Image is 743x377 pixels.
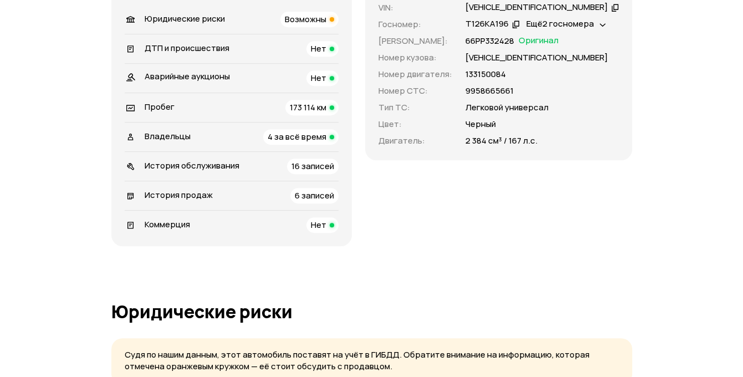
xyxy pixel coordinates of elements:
span: ДТП и происшествия [145,42,229,54]
span: Нет [311,43,326,54]
span: Юридические риски [145,13,225,24]
span: Пробег [145,101,175,113]
p: 133150084 [465,68,506,80]
span: Нет [311,219,326,231]
span: Аварийные аукционы [145,70,230,82]
span: Нет [311,72,326,84]
span: 4 за всё время [268,131,326,142]
p: 9958665661 [465,85,514,97]
span: Возможны [285,13,326,25]
span: 173 114 км [290,101,326,113]
span: Владельцы [145,130,191,142]
span: История обслуживания [145,160,239,171]
span: 6 записей [295,190,334,201]
p: Судя по нашим данным, этот автомобиль поставят на учёт в ГИБДД. Обратите внимание на информацию, ... [125,349,619,372]
p: Легковой универсал [465,101,549,114]
div: [VEHICLE_IDENTIFICATION_NUMBER] [465,2,608,13]
p: 66РР332428 [465,35,514,47]
p: Номер кузова : [378,52,452,64]
span: Оригинал [519,35,558,47]
p: Номер двигателя : [378,68,452,80]
div: Т126КА196 [465,18,509,30]
span: Ещё 2 госномера [526,18,594,29]
p: Цвет : [378,118,452,130]
span: 16 записей [291,160,334,172]
h1: Юридические риски [111,302,632,322]
p: Двигатель : [378,135,452,147]
p: Госномер : [378,18,452,30]
span: Коммерция [145,218,190,230]
p: [PERSON_NAME] : [378,35,452,47]
p: VIN : [378,2,452,14]
span: История продаж [145,189,213,201]
p: [VEHICLE_IDENTIFICATION_NUMBER] [465,52,608,64]
p: 2 384 см³ / 167 л.с. [465,135,537,147]
p: Номер СТС : [378,85,452,97]
p: Тип ТС : [378,101,452,114]
p: Черный [465,118,496,130]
